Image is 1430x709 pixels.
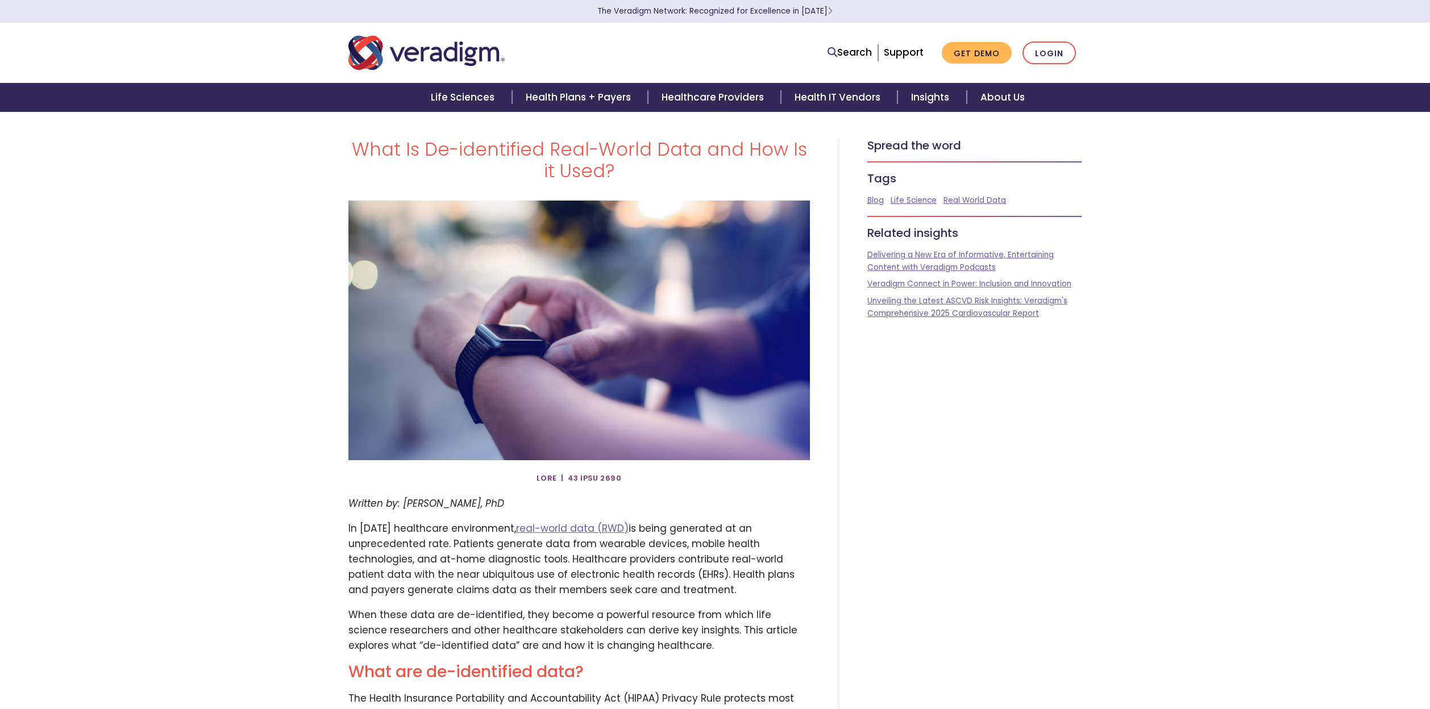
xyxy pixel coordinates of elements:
a: About Us [967,83,1038,112]
a: Blog [867,195,884,206]
a: Life Science [891,195,937,206]
a: Life Sciences [417,83,512,112]
p: When these data are de-identified, they become a powerful resource from which life science resear... [348,607,810,654]
h1: What Is De-identified Real-World Data and How Is it Used? [348,139,810,182]
span: Learn More [828,6,833,16]
span: Lore | 43 Ipsu 2690 [537,469,621,487]
a: Login [1022,41,1076,65]
a: Health Plans + Payers [512,83,648,112]
a: Healthcare Providers [648,83,781,112]
a: Search [828,45,872,60]
a: Support [884,45,924,59]
a: Insights [897,83,966,112]
h2: What are de-identified data? [348,662,810,682]
img: Veradigm logo [348,34,505,72]
h5: Tags [867,172,1082,185]
h5: Related insights [867,226,1082,240]
a: Real World Data [943,195,1006,206]
a: Veradigm Connect in Power: Inclusion and Innovation [867,278,1071,289]
em: Written by: [PERSON_NAME], PhD [348,497,504,510]
a: Unveiling the Latest ASCVD Risk Insights: Veradigm's Comprehensive 2025 Cardiovascular Report [867,295,1067,319]
h5: Spread the word [867,139,1082,152]
a: real-world data (RWD) [516,522,629,535]
a: The Veradigm Network: Recognized for Excellence in [DATE]Learn More [597,6,833,16]
a: Delivering a New Era of Informative, Entertaining Content with Veradigm Podcasts [867,249,1054,273]
a: Get Demo [942,42,1012,64]
a: Health IT Vendors [781,83,897,112]
p: In [DATE] healthcare environment, is being generated at an unprecedented rate. Patients generate ... [348,521,810,598]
